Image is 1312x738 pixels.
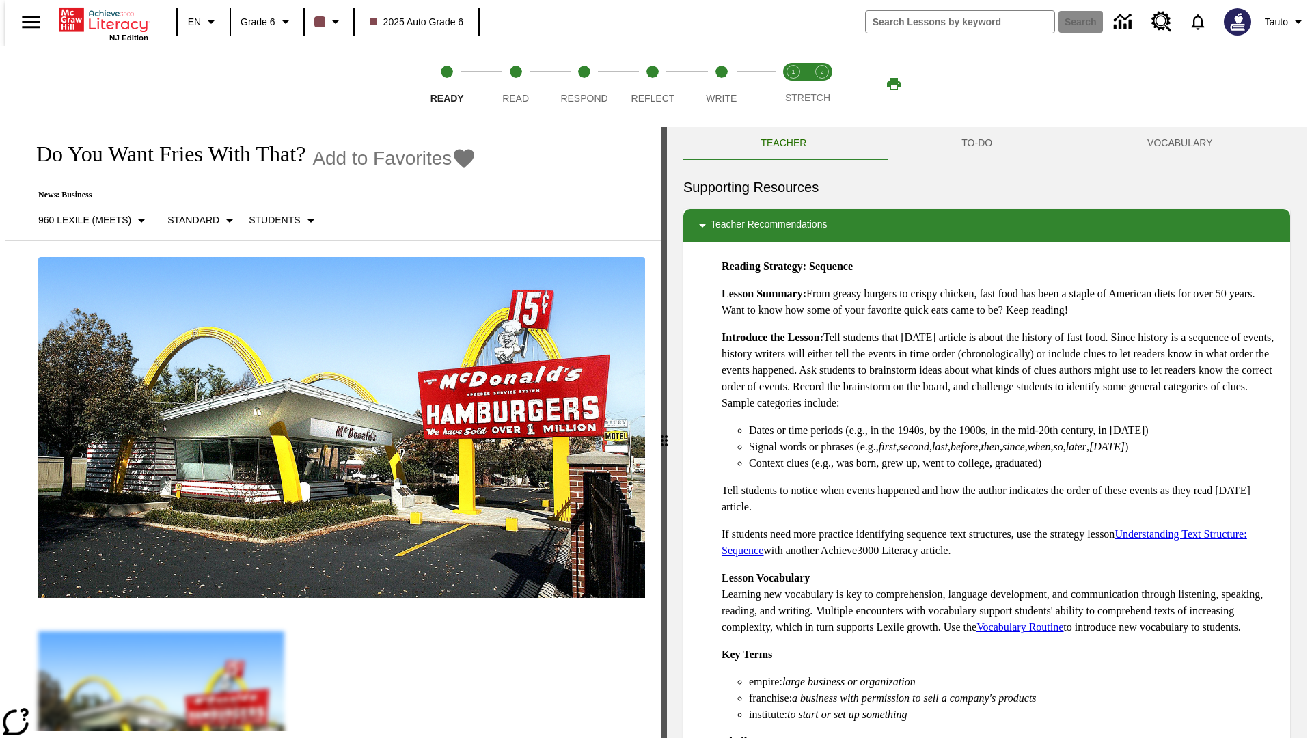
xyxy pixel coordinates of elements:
span: Grade 6 [241,15,275,29]
p: Students [249,213,300,228]
button: Write step 5 of 5 [682,46,761,122]
p: Tell students that [DATE] article is about the history of fast food. Since history is a sequence ... [722,329,1279,411]
button: Reflect step 4 of 5 [613,46,692,122]
h6: Supporting Resources [683,176,1290,198]
a: Resource Center, Will open in new tab [1143,3,1180,40]
span: Reflect [631,93,675,104]
button: TO-DO [884,127,1070,160]
a: Notifications [1180,4,1216,40]
button: Language: EN, Select a language [182,10,225,34]
span: Tauto [1265,15,1288,29]
em: to start or set up something [787,709,907,720]
button: Read step 2 of 5 [476,46,555,122]
div: Teacher Recommendations [683,209,1290,242]
button: Teacher [683,127,884,160]
a: Data Center [1106,3,1143,41]
button: Open side menu [11,2,51,42]
p: Tell students to notice when events happened and how the author indicates the order of these even... [722,482,1279,515]
button: Select a new avatar [1216,4,1259,40]
button: VOCABULARY [1070,127,1290,160]
em: then [981,441,1000,452]
img: Avatar [1224,8,1251,36]
strong: Key Terms [722,648,772,660]
button: Stretch Read step 1 of 2 [774,46,813,122]
p: Teacher Recommendations [711,217,827,234]
em: large business or organization [782,676,916,687]
button: Select Student [243,208,324,233]
span: Read [502,93,529,104]
div: Instructional Panel Tabs [683,127,1290,160]
strong: Lesson Summary: [722,288,806,299]
span: Respond [560,93,607,104]
em: [DATE] [1089,441,1125,452]
em: later [1066,441,1086,452]
strong: Lesson Vocabulary [722,572,810,584]
strong: Sequence [809,260,853,272]
a: Vocabulary Routine [976,621,1063,633]
span: Add to Favorites [312,148,452,169]
text: 2 [820,68,823,75]
a: Understanding Text Structure: Sequence [722,528,1247,556]
button: Ready step 1 of 5 [407,46,487,122]
button: Profile/Settings [1259,10,1312,34]
button: Class color is dark brown. Change class color [309,10,349,34]
li: empire: [749,674,1279,690]
li: Context clues (e.g., was born, grew up, went to college, graduated) [749,455,1279,471]
em: since [1002,441,1025,452]
img: One of the first McDonald's stores, with the iconic red sign and golden arches. [38,257,645,599]
li: institute: [749,707,1279,723]
button: Scaffolds, Standard [162,208,243,233]
div: Home [59,5,148,42]
li: Dates or time periods (e.g., in the 1940s, by the 1900s, in the mid-20th century, in [DATE]) [749,422,1279,439]
em: so [1054,441,1063,452]
span: STRETCH [785,92,830,103]
p: 960 Lexile (Meets) [38,213,131,228]
p: News: Business [22,190,476,200]
div: reading [5,127,661,731]
span: Ready [430,93,464,104]
div: activity [667,127,1307,738]
p: Learning new vocabulary is key to comprehension, language development, and communication through ... [722,570,1279,635]
em: before [951,441,978,452]
p: Standard [167,213,219,228]
strong: Introduce the Lesson: [722,331,823,343]
em: last [932,441,948,452]
em: when [1028,441,1051,452]
span: EN [188,15,201,29]
button: Respond step 3 of 5 [545,46,624,122]
button: Print [872,72,916,96]
span: Write [706,93,737,104]
text: 1 [791,68,795,75]
button: Select Lexile, 960 Lexile (Meets) [33,208,155,233]
span: NJ Edition [109,33,148,42]
button: Grade: Grade 6, Select a grade [235,10,299,34]
p: From greasy burgers to crispy chicken, fast food has been a staple of American diets for over 50 ... [722,286,1279,318]
em: first [879,441,897,452]
p: If students need more practice identifying sequence text structures, use the strategy lesson with... [722,526,1279,559]
li: franchise: [749,690,1279,707]
button: Stretch Respond step 2 of 2 [802,46,842,122]
div: Press Enter or Spacebar and then press right and left arrow keys to move the slider [661,127,667,738]
em: second [899,441,929,452]
span: 2025 Auto Grade 6 [370,15,464,29]
button: Add to Favorites - Do You Want Fries With That? [312,146,476,170]
h1: Do You Want Fries With That? [22,141,305,167]
strong: Reading Strategy: [722,260,806,272]
em: a business with permission to sell a company's products [792,692,1037,704]
li: Signal words or phrases (e.g., , , , , , , , , , ) [749,439,1279,455]
input: search field [866,11,1054,33]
